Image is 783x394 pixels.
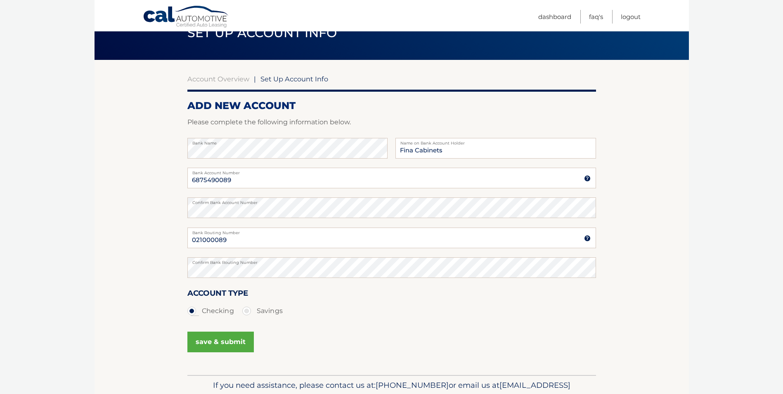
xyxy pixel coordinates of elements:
[187,138,388,145] label: Bank Name
[187,332,254,352] button: save & submit
[187,197,596,204] label: Confirm Bank Account Number
[538,10,571,24] a: Dashboard
[589,10,603,24] a: FAQ's
[187,303,234,319] label: Checking
[621,10,641,24] a: Logout
[584,235,591,242] img: tooltip.svg
[187,25,337,40] span: Set Up Account Info
[187,116,596,128] p: Please complete the following information below.
[395,138,596,159] input: Name on Account (Account Holder Name)
[187,75,249,83] a: Account Overview
[187,168,596,188] input: Bank Account Number
[187,257,596,264] label: Confirm Bank Routing Number
[187,287,248,302] label: Account Type
[187,100,596,112] h2: ADD NEW ACCOUNT
[254,75,256,83] span: |
[242,303,283,319] label: Savings
[187,168,596,174] label: Bank Account Number
[395,138,596,145] label: Name on Bank Account Holder
[376,380,449,390] span: [PHONE_NUMBER]
[187,228,596,234] label: Bank Routing Number
[260,75,328,83] span: Set Up Account Info
[584,175,591,182] img: tooltip.svg
[187,228,596,248] input: Bank Routing Number
[143,5,229,29] a: Cal Automotive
